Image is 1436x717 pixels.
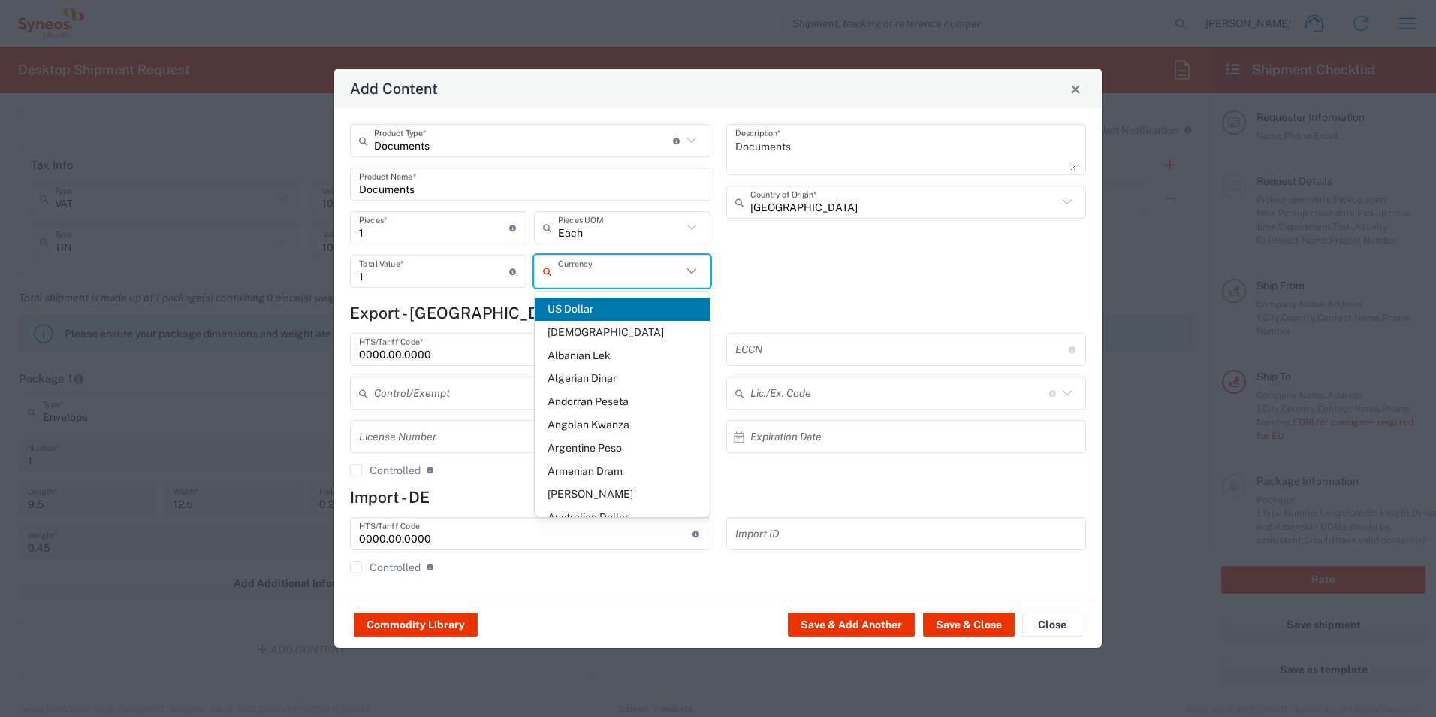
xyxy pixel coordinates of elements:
h4: Add Content [350,77,438,99]
span: Angolan Kwanza [535,413,710,437]
label: Controlled [350,464,421,476]
button: Close [1022,613,1082,637]
span: [DEMOGRAPHIC_DATA] [535,321,710,344]
span: Algerian Dinar [535,367,710,390]
span: [PERSON_NAME] [535,483,710,506]
button: Save & Add Another [788,613,915,637]
h4: Export - [GEOGRAPHIC_DATA] [350,304,1086,322]
span: Armenian Dram [535,460,710,483]
h4: Import - DE [350,488,1086,507]
label: Controlled [350,561,421,573]
button: Close [1065,78,1086,99]
span: Andorran Peseta [535,390,710,413]
span: US Dollar [535,298,710,321]
button: Save & Close [923,613,1015,637]
span: Albanian Lek [535,344,710,368]
button: Commodity Library [354,613,478,637]
span: Argentine Peso [535,437,710,460]
span: Australian Dollar [535,506,710,529]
